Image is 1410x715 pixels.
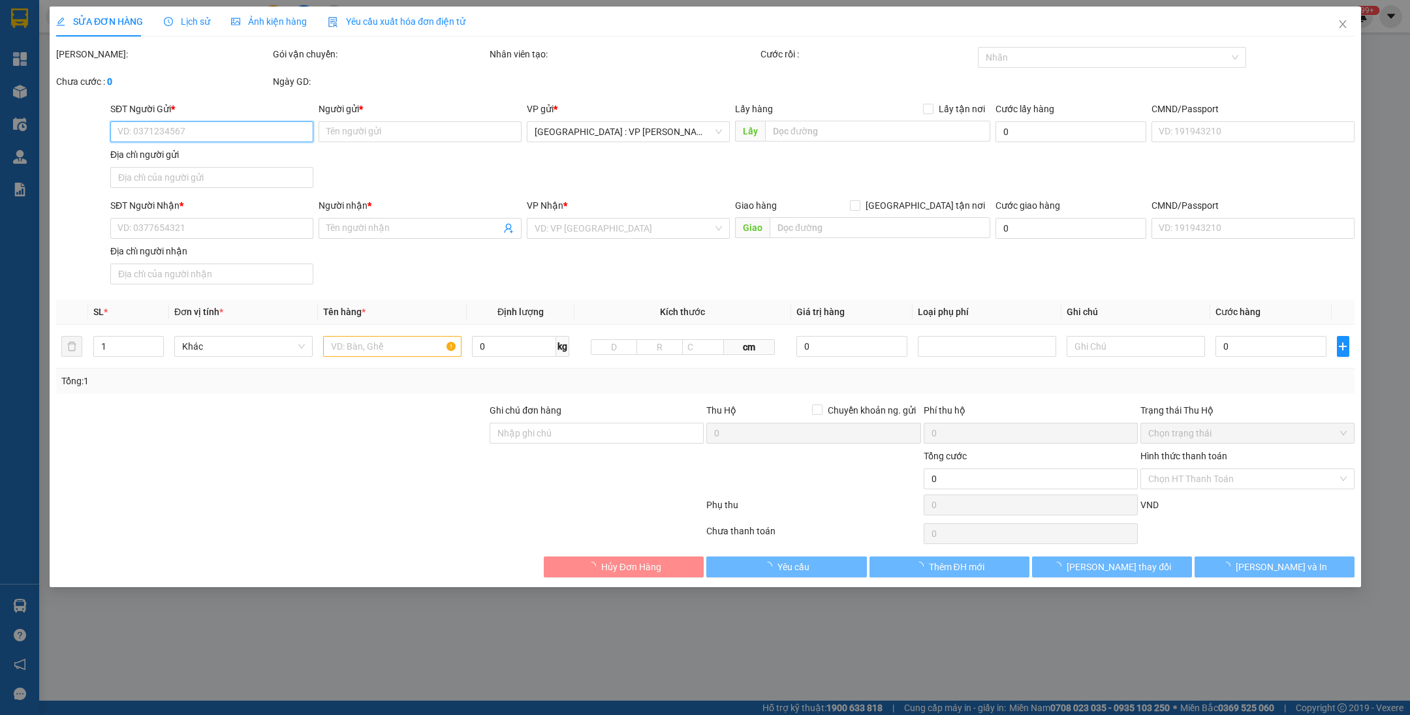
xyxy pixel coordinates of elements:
div: Người gửi [319,102,522,116]
span: loading [763,562,777,571]
label: Ghi chú đơn hàng [490,405,561,416]
span: Giao hàng [734,200,776,211]
div: Cước rồi : [760,47,975,61]
input: Cước giao hàng [995,218,1146,239]
span: Lấy tận nơi [933,102,990,116]
span: [PERSON_NAME] thay đổi [1067,560,1171,574]
label: Cước giao hàng [995,200,1059,211]
div: VP gửi [527,102,730,116]
div: SĐT Người Gửi [110,102,313,116]
span: user-add [503,223,514,234]
div: [PERSON_NAME]: [56,47,270,61]
span: Tổng cước [923,451,966,461]
label: Hình thức thanh toán [1140,451,1227,461]
span: cm [723,339,774,355]
img: icon [328,17,338,27]
input: VD: Bàn, Ghế [322,336,461,357]
button: Close [1324,7,1360,43]
span: Giao [734,217,769,238]
span: [PERSON_NAME] và In [1236,560,1327,574]
div: Nhân viên tạo: [490,47,758,61]
span: [GEOGRAPHIC_DATA] tận nơi [860,198,990,213]
button: Thêm ĐH mới [869,556,1029,577]
input: Ghi Chú [1066,336,1204,357]
div: CMND/Passport [1151,102,1354,116]
span: loading [1052,562,1067,571]
input: Ghi chú đơn hàng [490,423,704,444]
span: Giá trị hàng [796,307,844,317]
span: picture [231,17,240,26]
div: Địa chỉ người gửi [110,147,313,162]
span: loading [914,562,928,571]
span: loading [1221,562,1236,571]
span: Lấy [734,121,764,142]
input: Dọc đường [769,217,990,238]
span: Đơn vị tính [174,307,223,317]
input: D [591,339,637,355]
div: Chưa cước : [56,74,270,89]
div: Người nhận [319,198,522,213]
span: loading [586,562,601,571]
input: Cước lấy hàng [995,121,1146,142]
span: plus [1337,341,1348,352]
span: SL [93,307,103,317]
span: edit [56,17,65,26]
span: Hủy Đơn Hàng [601,560,661,574]
button: Hủy Đơn Hàng [544,556,704,577]
span: SỬA ĐƠN HÀNG [56,16,143,27]
label: Cước lấy hàng [995,104,1054,114]
span: Chuyển khoản ng. gửi [822,403,920,418]
div: Phí thu hộ [923,403,1137,423]
b: 0 [107,76,112,87]
span: Yêu cầu [777,560,809,574]
div: Ngày GD: [273,74,487,89]
span: kg [556,336,569,357]
span: VP Nhận [527,200,563,211]
div: Trạng thái Thu Hộ [1140,403,1354,418]
button: delete [61,336,82,357]
span: close [1337,19,1347,29]
input: Địa chỉ của người gửi [110,167,313,188]
div: SĐT Người Nhận [110,198,313,213]
span: Thu Hộ [706,405,736,416]
span: Yêu cầu xuất hóa đơn điện tử [328,16,465,27]
div: Chưa thanh toán [705,524,922,547]
span: Lấy hàng [734,104,772,114]
button: Yêu cầu [706,556,866,577]
input: R [636,339,683,355]
th: Loại phụ phí [913,299,1061,325]
th: Ghi chú [1061,299,1210,325]
input: Dọc đường [764,121,990,142]
div: Địa chỉ người nhận [110,244,313,258]
span: clock-circle [164,17,173,26]
div: Tổng: 1 [61,374,544,388]
span: Thêm ĐH mới [928,560,984,574]
span: Cước hàng [1215,307,1260,317]
input: Địa chỉ của người nhận [110,264,313,284]
span: Chọn trạng thái [1148,423,1346,443]
span: Khác [182,337,305,356]
button: [PERSON_NAME] và In [1194,556,1354,577]
span: Lịch sử [164,16,210,27]
button: plus [1336,336,1349,357]
span: VND [1140,500,1158,510]
div: Phụ thu [705,498,922,521]
span: Tên hàng [322,307,365,317]
div: CMND/Passport [1151,198,1354,213]
span: Hà Nội : VP Nam Từ Liêm [535,122,722,142]
span: Ảnh kiện hàng [231,16,307,27]
input: C [682,339,724,355]
button: [PERSON_NAME] thay đổi [1031,556,1191,577]
span: Kích thước [660,307,705,317]
div: Gói vận chuyển: [273,47,487,61]
span: Định lượng [497,307,543,317]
